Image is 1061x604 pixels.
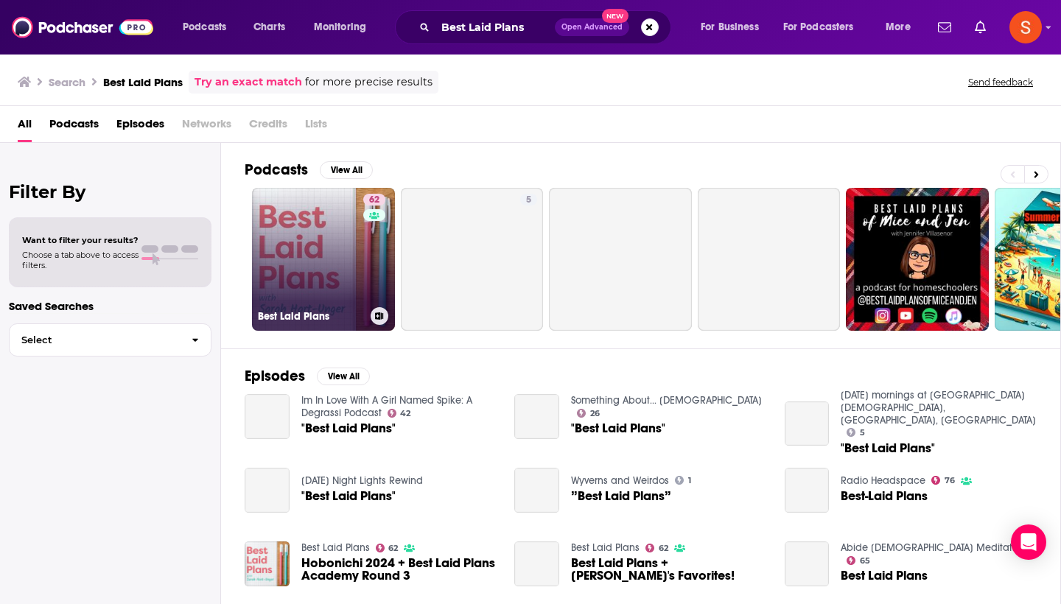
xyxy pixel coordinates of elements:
a: 5 [847,428,865,437]
span: 5 [860,429,865,436]
a: 42 [388,409,411,418]
a: Show notifications dropdown [969,15,992,40]
span: New [602,9,628,23]
span: Podcasts [183,17,226,38]
h3: Best Laid Plans [103,75,183,89]
div: Search podcasts, credits, & more... [409,10,685,44]
a: Best-Laid Plans [785,468,830,513]
img: User Profile [1009,11,1042,43]
a: 76 [931,476,955,485]
a: Friday Night Lights Rewind [301,474,423,487]
h2: Episodes [245,367,305,385]
a: Best Laid Plans [571,541,640,554]
span: Lists [305,112,327,142]
input: Search podcasts, credits, & more... [435,15,555,39]
span: Logged in as sadie76317 [1009,11,1042,43]
button: View All [317,368,370,385]
a: "Best Laid Plans" [245,394,290,439]
button: open menu [774,15,875,39]
a: 62Best Laid Plans [252,188,395,331]
span: More [886,17,911,38]
span: For Podcasters [783,17,854,38]
span: 76 [945,477,955,484]
span: 5 [526,193,531,208]
a: "Best Laid Plans" [841,442,935,454]
button: View All [320,161,373,179]
a: Try an exact match [195,74,302,91]
a: Im In Love With A Girl Named Spike: A Degrassi Podcast [301,394,472,419]
span: 62 [659,545,668,552]
a: Something About... Catholics [571,394,762,407]
span: 62 [388,545,398,552]
span: 62 [369,193,379,208]
span: Charts [253,17,285,38]
a: "Best Laid Plans" [785,401,830,446]
a: 62 [376,544,399,552]
a: Best Laid Plans [841,569,928,582]
button: Select [9,323,211,357]
a: Best Laid Plans + Amanda's Favorites! [571,557,767,582]
a: Best Laid Plans + Amanda's Favorites! [514,541,559,586]
span: Open Advanced [561,24,623,31]
span: For Business [701,17,759,38]
span: 26 [590,410,600,417]
a: EpisodesView All [245,367,370,385]
a: 65 [847,556,870,565]
span: 42 [400,410,410,417]
div: Open Intercom Messenger [1011,524,1046,560]
a: 5 [520,194,537,206]
a: Radio Headspace [841,474,925,487]
span: Podcasts [49,112,99,142]
h2: Filter By [9,181,211,203]
a: Sunday mornings at Providence Baptist, Charlotte, NC [841,389,1036,426]
a: Best-Laid Plans [841,490,928,502]
span: Networks [182,112,231,142]
button: open menu [875,15,929,39]
a: Show notifications dropdown [932,15,957,40]
a: 62 [363,194,385,206]
a: 5 [401,188,544,331]
a: "Best Laid Plans" [245,468,290,513]
button: Open AdvancedNew [555,18,629,36]
a: Wyverns and Weirdos [571,474,669,487]
span: Credits [249,112,287,142]
span: Want to filter your results? [22,235,139,245]
img: Podchaser - Follow, Share and Rate Podcasts [12,13,153,41]
span: 65 [860,558,870,564]
span: Episodes [116,112,164,142]
a: "Best Laid Plans" [301,422,396,435]
a: Hobonichi 2024 + Best Laid Plans Academy Round 3 [301,557,497,582]
a: 1 [675,476,691,485]
button: Show profile menu [1009,11,1042,43]
a: ”Best Laid Plans” [514,468,559,513]
span: Monitoring [314,17,366,38]
a: Abide Christian Meditation [841,541,1026,554]
h3: Best Laid Plans [258,310,365,323]
a: "Best Laid Plans" [514,394,559,439]
a: "Best Laid Plans" [571,422,665,435]
span: Choose a tab above to access filters. [22,250,139,270]
a: 62 [645,544,668,552]
button: open menu [304,15,385,39]
span: Select [10,335,180,345]
span: Best Laid Plans + [PERSON_NAME]'s Favorites! [571,557,767,582]
button: open menu [690,15,777,39]
a: Best Laid Plans [301,541,370,554]
a: Best Laid Plans [785,541,830,586]
a: ”Best Laid Plans” [571,490,671,502]
a: 26 [577,409,600,418]
a: PodcastsView All [245,161,373,179]
a: "Best Laid Plans" [301,490,396,502]
img: Hobonichi 2024 + Best Laid Plans Academy Round 3 [245,541,290,586]
span: 1 [688,477,691,484]
a: All [18,112,32,142]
